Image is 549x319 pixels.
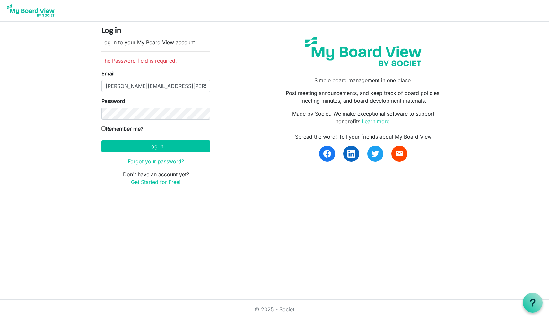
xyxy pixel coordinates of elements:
a: email [391,146,407,162]
div: Spread the word! Tell your friends about My Board View [279,133,448,141]
p: Simple board management in one place. [279,76,448,84]
p: Don't have an account yet? [101,170,210,186]
a: Get Started for Free! [131,179,181,185]
span: email [396,150,403,158]
img: my-board-view-societ.svg [300,32,426,71]
button: Log in [101,140,210,152]
label: Email [101,70,115,77]
label: Remember me? [101,125,143,133]
img: facebook.svg [323,150,331,158]
li: The Password field is required. [101,57,210,65]
a: Forgot your password? [128,158,184,165]
p: Made by Societ. We make exceptional software to support nonprofits. [279,110,448,125]
p: Log in to your My Board View account [101,39,210,46]
a: © 2025 - Societ [255,306,294,313]
input: Remember me? [101,126,106,131]
img: twitter.svg [371,150,379,158]
img: linkedin.svg [347,150,355,158]
label: Password [101,97,125,105]
h4: Log in [101,27,210,36]
img: My Board View Logo [5,3,57,19]
a: Learn more. [362,118,391,125]
p: Post meeting announcements, and keep track of board policies, meeting minutes, and board developm... [279,89,448,105]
